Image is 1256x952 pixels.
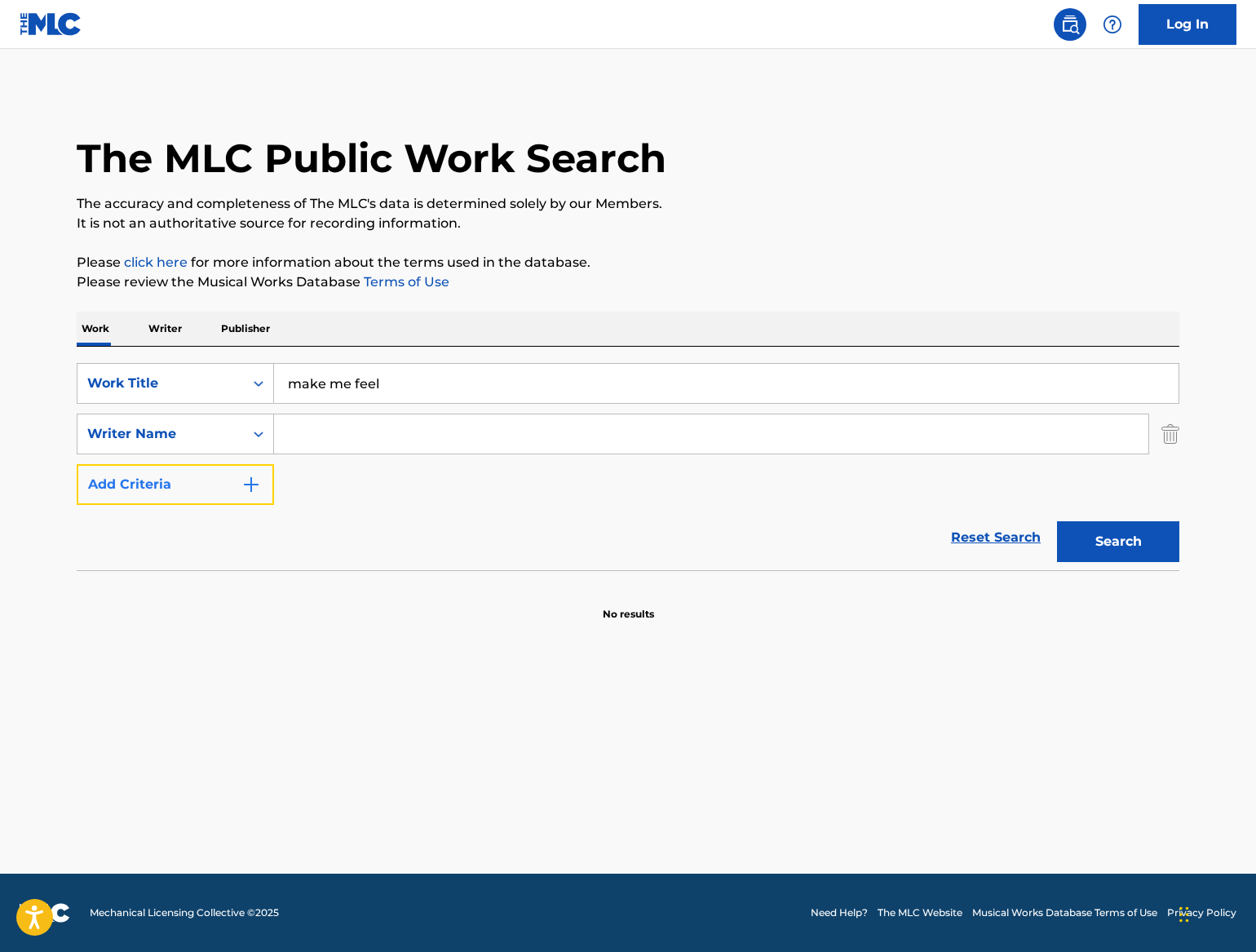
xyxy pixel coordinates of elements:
span: Mechanical Licensing Collective © 2025 [90,906,279,920]
button: Search [1057,521,1179,562]
iframe: Chat Widget [1174,874,1256,952]
a: Log In [1139,4,1236,45]
button: Add Criteria [77,464,274,505]
p: No results [603,587,654,622]
div: Writer Name [87,424,234,444]
p: Writer [144,312,187,346]
img: Delete Criterion [1161,414,1179,454]
div: Drag [1179,890,1189,939]
img: 9d2ae6d4665cec9f34b9.svg [241,475,261,494]
img: MLC Logo [20,12,82,36]
div: Help [1096,8,1129,41]
form: Search Form [77,363,1179,570]
a: click here [124,255,188,270]
p: It is not an authoritative source for recording information. [77,214,1179,233]
p: Publisher [216,312,275,346]
a: Terms of Use [360,274,449,290]
img: search [1060,15,1080,34]
p: Work [77,312,114,346]
img: help [1103,15,1122,34]
div: Work Title [87,374,234,393]
a: The MLC Website [878,906,962,920]
a: Reset Search [943,520,1049,556]
p: The accuracy and completeness of The MLC's data is determined solely by our Members. [77,194,1179,214]
a: Privacy Policy [1167,906,1236,920]
p: Please for more information about the terms used in the database. [77,253,1179,272]
a: Public Search [1054,8,1086,41]
img: logo [20,903,70,923]
p: Please review the Musical Works Database [77,272,1179,292]
a: Need Help? [811,906,868,920]
h1: The MLC Public Work Search [77,134,666,183]
a: Musical Works Database Terms of Use [972,906,1157,920]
